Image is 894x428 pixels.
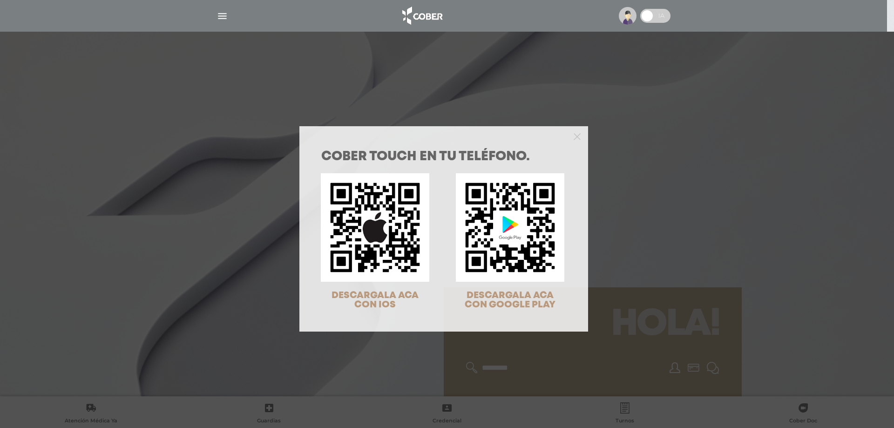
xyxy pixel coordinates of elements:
[332,291,419,309] span: DESCARGALA ACA CON IOS
[465,291,555,309] span: DESCARGALA ACA CON GOOGLE PLAY
[321,173,429,282] img: qr-code
[321,150,566,163] h1: COBER TOUCH en tu teléfono.
[456,173,564,282] img: qr-code
[574,132,581,140] button: Close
